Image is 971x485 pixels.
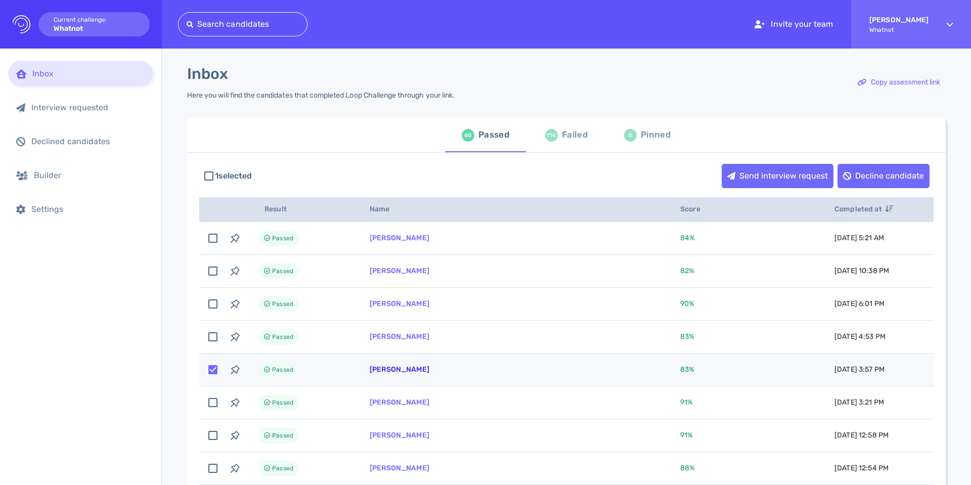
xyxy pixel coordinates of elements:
span: Passed [272,396,293,409]
a: [PERSON_NAME] [370,464,429,472]
span: 83 % [680,332,694,341]
span: 84 % [680,234,695,242]
span: Passed [272,232,293,244]
div: Pinned [641,127,671,143]
a: [PERSON_NAME] [370,267,429,275]
div: Failed [562,127,588,143]
span: Completed at [834,205,893,213]
a: [PERSON_NAME] [370,234,429,242]
a: [PERSON_NAME] [370,431,429,439]
button: Decline candidate [837,164,930,188]
span: Passed [272,298,293,310]
div: Decline candidate [838,164,929,188]
div: Passed [478,127,509,143]
div: Interview requested [31,103,145,112]
span: 90 % [680,299,694,308]
span: Whatnot [869,26,929,33]
span: Passed [272,331,293,343]
div: Inbox [32,69,145,78]
div: 114 [545,129,558,142]
a: [PERSON_NAME] [370,332,429,341]
button: Copy assessment link [852,70,946,95]
span: 91 % [680,398,693,407]
span: [DATE] 12:54 PM [834,464,889,472]
div: Here you will find the candidates that completed Loop Challenge through your link. [187,91,455,100]
span: [DATE] 10:38 PM [834,267,889,275]
span: [DATE] 4:53 PM [834,332,886,341]
div: Declined candidates [31,137,145,146]
span: [DATE] 3:21 PM [834,398,884,407]
span: 82 % [680,267,694,275]
span: 1 selected [215,170,252,182]
a: [PERSON_NAME] [370,398,429,407]
span: Passed [272,429,293,442]
div: 60 [462,129,474,142]
span: [DATE] 12:58 PM [834,431,889,439]
div: 0 [624,129,637,142]
span: Name [370,205,401,213]
div: Settings [31,204,145,214]
h1: Inbox [187,65,228,83]
span: Score [680,205,712,213]
strong: [PERSON_NAME] [869,16,929,24]
div: Builder [34,170,145,180]
span: 83 % [680,365,694,374]
th: Result [246,197,358,222]
button: Send interview request [722,164,833,188]
span: Passed [272,462,293,474]
span: Passed [272,265,293,277]
a: [PERSON_NAME] [370,365,429,374]
a: [PERSON_NAME] [370,299,429,308]
span: Passed [272,364,293,376]
span: 91 % [680,431,693,439]
div: Copy assessment link [853,71,945,94]
span: [DATE] 5:21 AM [834,234,884,242]
span: [DATE] 6:01 PM [834,299,885,308]
span: [DATE] 3:57 PM [834,365,885,374]
div: Send interview request [722,164,833,188]
span: 88 % [680,464,695,472]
